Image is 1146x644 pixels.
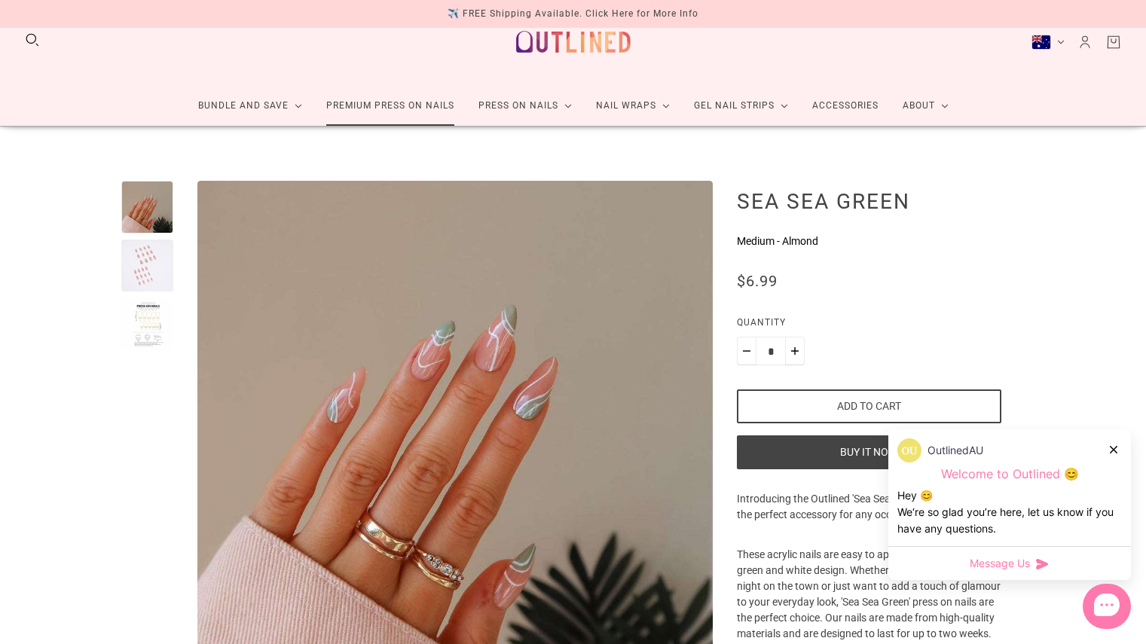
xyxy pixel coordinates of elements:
a: Gel Nail Strips [682,86,800,126]
p: Medium - Almond [737,233,1001,249]
img: data:image/png;base64,iVBORw0KGgoAAAANSUhEUgAAACQAAAAkCAYAAADhAJiYAAACJklEQVR4AexUO28TQRice/mFQxI... [897,438,921,462]
div: ✈️ FREE Shipping Available. Click Here for More Info [448,6,698,22]
button: Buy it now [737,435,1001,469]
button: Add to cart [737,389,1001,423]
a: Account [1077,34,1093,50]
p: Welcome to Outlined 😊 [897,466,1122,482]
a: Premium Press On Nails [314,86,466,126]
h1: Sea Sea Green [737,188,1001,214]
span: Message Us [970,556,1030,571]
button: Minus [737,337,756,365]
button: Search [24,32,41,48]
a: Nail Wraps [584,86,682,126]
a: Press On Nails [466,86,584,126]
button: Australia [1031,35,1065,50]
a: Bundle and Save [186,86,314,126]
span: $6.99 [737,272,778,290]
p: OutlinedAU [927,442,983,459]
button: Plus [785,337,805,365]
a: Cart [1105,34,1122,50]
div: Hey 😊 We‘re so glad you’re here, let us know if you have any questions. [897,487,1122,537]
a: About [891,86,961,126]
a: Outlined [507,10,640,74]
a: Accessories [800,86,891,126]
p: Introducing the Outlined 'Sea Sea Green' press on nails, the perfect accessory for any occasion! [737,491,1001,547]
label: Quantity [737,315,1001,337]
